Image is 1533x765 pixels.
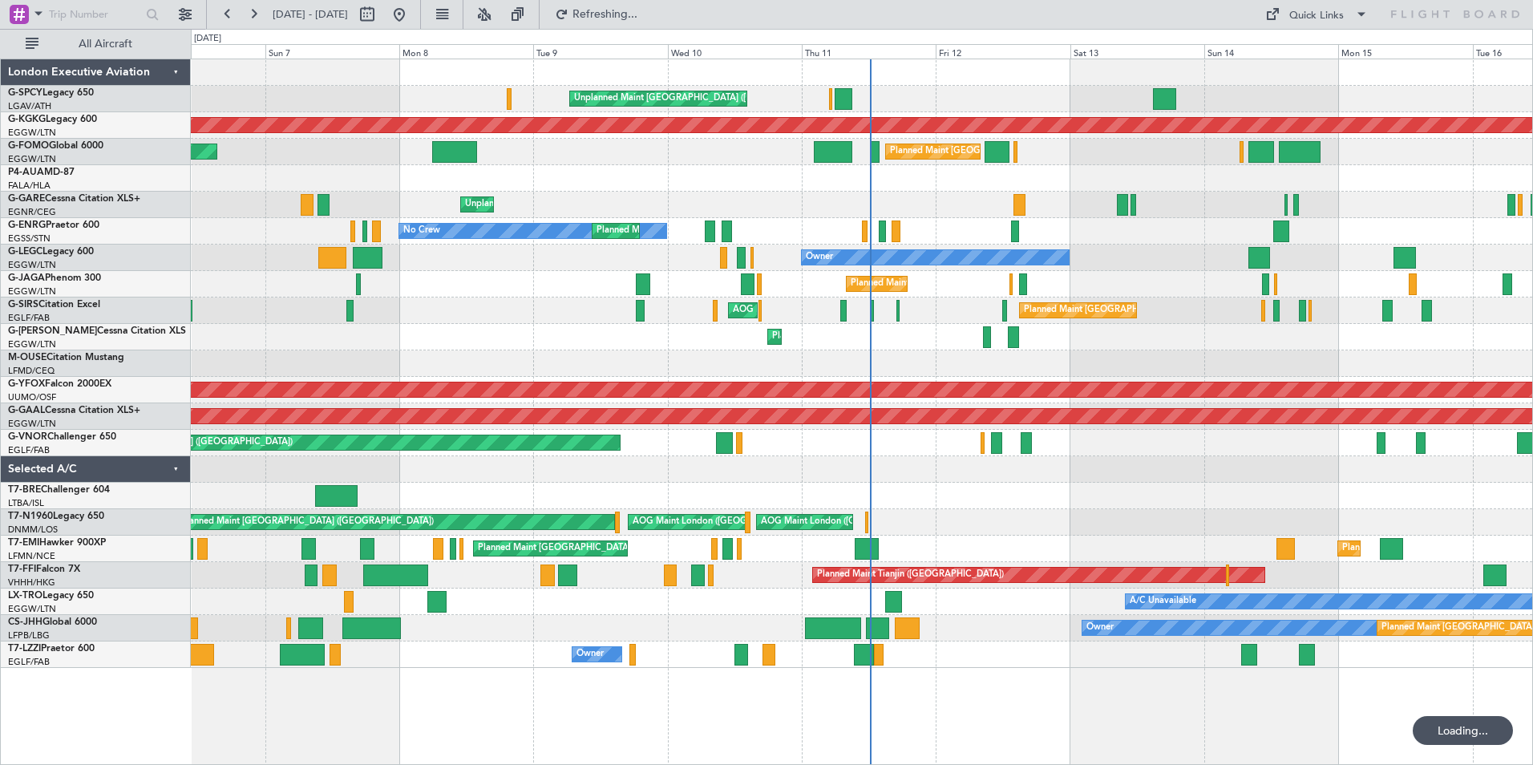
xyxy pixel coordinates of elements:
[8,591,42,601] span: LX-TRO
[8,141,103,151] a: G-FOMOGlobal 6000
[1024,298,1276,322] div: Planned Maint [GEOGRAPHIC_DATA] ([GEOGRAPHIC_DATA])
[194,32,221,46] div: [DATE]
[8,312,50,324] a: EGLF/FAB
[42,38,169,50] span: All Aircraft
[465,192,610,217] div: Unplanned Maint [PERSON_NAME]
[8,418,56,430] a: EGGW/LTN
[8,485,110,495] a: T7-BREChallenger 604
[8,538,39,548] span: T7-EMI
[8,577,55,589] a: VHHH/HKG
[936,44,1070,59] div: Fri 12
[8,365,55,377] a: LFMD/CEQ
[8,406,45,415] span: G-GAAL
[1338,44,1472,59] div: Mon 15
[802,44,936,59] div: Thu 11
[131,44,265,59] div: Sat 6
[761,510,940,534] div: AOG Maint London ([GEOGRAPHIC_DATA])
[8,603,56,615] a: EGGW/LTN
[478,536,631,561] div: Planned Maint [GEOGRAPHIC_DATA]
[533,44,667,59] div: Tue 9
[633,510,812,534] div: AOG Maint London ([GEOGRAPHIC_DATA])
[574,87,834,111] div: Unplanned Maint [GEOGRAPHIC_DATA] ([PERSON_NAME] Intl)
[8,273,45,283] span: G-JAGA
[8,565,80,574] a: T7-FFIFalcon 7X
[8,326,97,336] span: G-[PERSON_NAME]
[1289,8,1344,24] div: Quick Links
[772,325,1025,349] div: Planned Maint [GEOGRAPHIC_DATA] ([GEOGRAPHIC_DATA])
[8,432,47,442] span: G-VNOR
[8,538,106,548] a: T7-EMIHawker 900XP
[8,88,94,98] a: G-SPCYLegacy 650
[597,219,849,243] div: Planned Maint [GEOGRAPHIC_DATA] ([GEOGRAPHIC_DATA])
[8,168,44,177] span: P4-AUA
[8,497,44,509] a: LTBA/ISL
[1413,716,1513,745] div: Loading...
[8,485,41,495] span: T7-BRE
[8,168,75,177] a: P4-AUAMD-87
[8,233,51,245] a: EGSS/STN
[8,565,36,574] span: T7-FFI
[8,432,116,442] a: G-VNORChallenger 650
[1086,616,1114,640] div: Owner
[806,245,833,269] div: Owner
[8,353,124,362] a: M-OUSECitation Mustang
[8,644,41,654] span: T7-LZZI
[1130,589,1196,613] div: A/C Unavailable
[8,206,56,218] a: EGNR/CEG
[1070,44,1204,59] div: Sat 13
[1257,2,1376,27] button: Quick Links
[572,9,639,20] span: Refreshing...
[8,629,50,642] a: LFPB/LBG
[8,512,53,521] span: T7-N1960
[170,510,434,534] div: Unplanned Maint [GEOGRAPHIC_DATA] ([GEOGRAPHIC_DATA])
[8,194,140,204] a: G-GARECessna Citation XLS+
[8,644,95,654] a: T7-LZZIPraetor 600
[49,2,141,26] input: Trip Number
[18,31,174,57] button: All Aircraft
[8,300,38,310] span: G-SIRS
[8,180,51,192] a: FALA/HLA
[8,617,97,627] a: CS-JHHGlobal 6000
[8,406,140,415] a: G-GAALCessna Citation XLS+
[1204,44,1338,59] div: Sun 14
[8,153,56,165] a: EGGW/LTN
[8,273,101,283] a: G-JAGAPhenom 300
[8,247,42,257] span: G-LEGC
[8,141,49,151] span: G-FOMO
[8,591,94,601] a: LX-TROLegacy 650
[8,391,56,403] a: UUMO/OSF
[403,219,440,243] div: No Crew
[890,140,1143,164] div: Planned Maint [GEOGRAPHIC_DATA] ([GEOGRAPHIC_DATA])
[576,642,604,666] div: Owner
[8,338,56,350] a: EGGW/LTN
[733,298,855,322] div: AOG Maint [PERSON_NAME]
[8,115,46,124] span: G-KGKG
[1342,536,1495,561] div: Planned Maint [GEOGRAPHIC_DATA]
[8,194,45,204] span: G-GARE
[8,550,55,562] a: LFMN/NCE
[399,44,533,59] div: Mon 8
[8,88,42,98] span: G-SPCY
[8,617,42,627] span: CS-JHH
[8,524,58,536] a: DNMM/LOS
[265,44,399,59] div: Sun 7
[8,326,186,336] a: G-[PERSON_NAME]Cessna Citation XLS
[8,656,50,668] a: EGLF/FAB
[273,7,348,22] span: [DATE] - [DATE]
[851,272,1103,296] div: Planned Maint [GEOGRAPHIC_DATA] ([GEOGRAPHIC_DATA])
[8,444,50,456] a: EGLF/FAB
[548,2,644,27] button: Refreshing...
[8,353,47,362] span: M-OUSE
[8,285,56,297] a: EGGW/LTN
[8,247,94,257] a: G-LEGCLegacy 600
[8,512,104,521] a: T7-N1960Legacy 650
[8,115,97,124] a: G-KGKGLegacy 600
[8,100,51,112] a: LGAV/ATH
[817,563,1004,587] div: Planned Maint Tianjin ([GEOGRAPHIC_DATA])
[668,44,802,59] div: Wed 10
[8,221,99,230] a: G-ENRGPraetor 600
[8,379,111,389] a: G-YFOXFalcon 2000EX
[8,300,100,310] a: G-SIRSCitation Excel
[8,259,56,271] a: EGGW/LTN
[8,379,45,389] span: G-YFOX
